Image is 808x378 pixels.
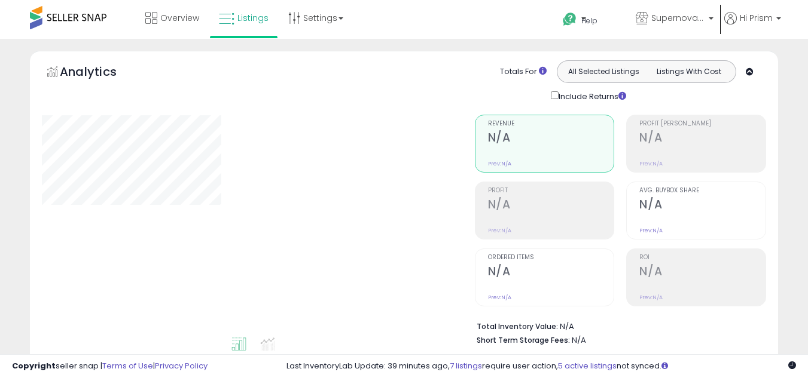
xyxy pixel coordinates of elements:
small: Prev: N/A [639,160,663,167]
span: Hi Prism [740,12,773,24]
div: Include Returns [542,89,641,103]
small: Prev: N/A [488,160,511,167]
div: Last InventoryLab Update: 39 minutes ago, require user action, not synced. [286,361,796,372]
span: Listings [237,12,269,24]
h5: Analytics [60,63,140,83]
small: Prev: N/A [639,294,663,301]
a: Hi Prism [724,12,781,39]
div: seller snap | | [12,361,208,372]
button: Listings With Cost [646,64,732,79]
i: Click here to read more about un-synced listings. [661,362,668,370]
strong: Copyright [12,360,56,371]
b: Short Term Storage Fees: [477,335,570,345]
a: Privacy Policy [155,360,208,371]
span: Revenue [488,121,614,127]
a: Help [553,3,625,39]
h2: N/A [639,198,766,214]
h2: N/A [639,265,766,281]
h2: N/A [488,265,614,281]
span: ROI [639,254,766,261]
span: Supernova Co. [651,12,705,24]
small: Prev: N/A [488,227,511,234]
a: 5 active listings [558,360,617,371]
a: 7 listings [450,360,482,371]
h2: N/A [639,131,766,147]
span: Ordered Items [488,254,614,261]
span: Profit [488,188,614,194]
span: N/A [572,334,586,346]
span: Avg. Buybox Share [639,188,766,194]
div: Totals For [500,66,547,78]
small: Prev: N/A [639,227,663,234]
small: Prev: N/A [488,294,511,301]
li: N/A [477,318,757,333]
span: Profit [PERSON_NAME] [639,121,766,127]
b: Total Inventory Value: [477,321,558,331]
i: Get Help [562,12,577,27]
button: All Selected Listings [560,64,647,79]
h2: N/A [488,198,614,214]
span: Overview [160,12,199,24]
h2: N/A [488,131,614,147]
a: Terms of Use [102,360,153,371]
span: Help [581,16,597,26]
